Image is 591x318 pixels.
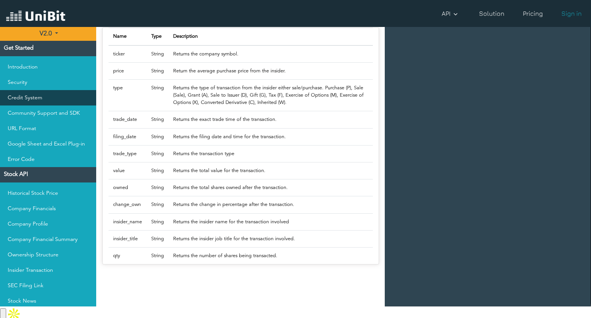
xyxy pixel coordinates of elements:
td: String [147,79,169,111]
td: Returns the change in percentage after the transaction. [169,196,373,213]
a: Solution [476,6,508,21]
td: qty [109,247,147,264]
td: String [147,128,169,145]
img: UniBit Logo [6,9,65,24]
td: price [109,62,147,79]
td: Returns the exact trade time of the transaction. [169,111,373,128]
td: String [147,179,169,196]
td: change_own [109,196,147,213]
td: type [109,79,147,111]
td: Returns the insider name for the transaction involved [169,213,373,230]
td: filing_date [109,128,147,145]
a: API [439,6,464,21]
th: Type [147,28,169,45]
td: String [147,230,169,247]
td: String [147,45,169,63]
td: ticker [109,45,147,63]
td: Returns the number of shares being transacted. [169,247,373,264]
td: String [147,196,169,213]
td: Returns the transaction type [169,145,373,162]
th: Description [169,28,373,45]
th: Name [109,28,147,45]
td: trade_date [109,111,147,128]
td: owned [109,179,147,196]
td: insider_title [109,230,147,247]
td: Returns the insider job title for the transaction involved. [169,230,373,247]
td: String [147,111,169,128]
td: String [147,162,169,179]
b: V2.0 [40,31,52,37]
td: String [147,62,169,79]
td: insider_name [109,213,147,230]
td: Returns the type of transaction from the insider either sale/purchase. Purchase (P), Sale (Sale),... [169,79,373,111]
a: Sign in [558,6,585,21]
td: Returns the total shares owned after the transaction. [169,179,373,196]
td: Returns the filing date and time for the transaction. [169,128,373,145]
td: String [147,247,169,264]
td: trade_type [109,145,147,162]
a: Pricing [520,6,546,21]
td: String [147,213,169,230]
iframe: Drift Widget Chat Controller [553,280,582,309]
td: Returns the total value for the transaction. [169,162,373,179]
td: String [147,145,169,162]
td: value [109,162,147,179]
td: Returns the company symbol. [169,45,373,63]
td: Return the average purchase price from the insider. [169,62,373,79]
iframe: Drift Widget Chat Window [432,175,586,284]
